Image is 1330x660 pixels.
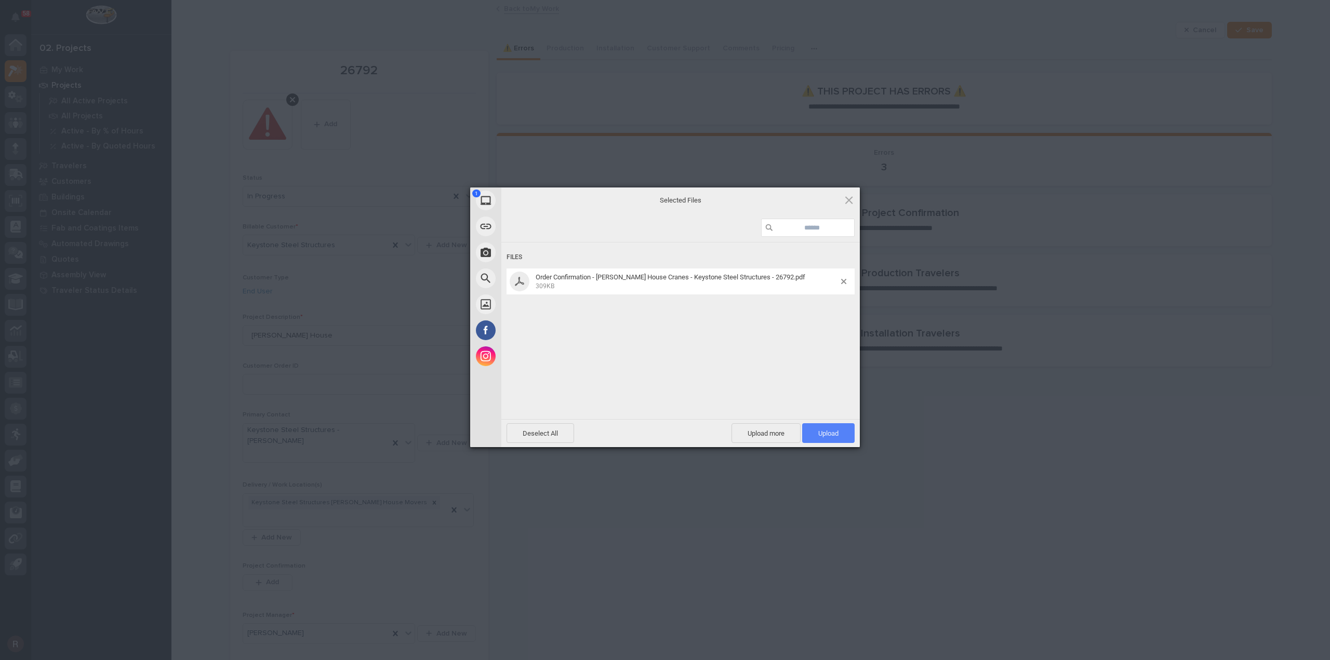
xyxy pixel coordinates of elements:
span: Upload [818,429,839,437]
div: Web Search [470,265,595,291]
span: Order Confirmation - Wolfe House Cranes - Keystone Steel Structures - 26792.pdf [533,273,841,290]
div: Link (URL) [470,213,595,239]
div: My Device [470,187,595,213]
div: Take Photo [470,239,595,265]
span: Deselect All [507,423,574,443]
span: Order Confirmation - [PERSON_NAME] House Cranes - Keystone Steel Structures - 26792.pdf [536,273,805,281]
span: Selected Files [577,195,784,205]
span: Click here or hit ESC to close picker [843,194,855,206]
div: Unsplash [470,291,595,317]
span: Upload more [731,423,801,443]
span: Upload [802,423,855,443]
span: 309KB [536,282,554,290]
div: Facebook [470,317,595,343]
div: Instagram [470,343,595,369]
div: Files [507,248,855,267]
span: 1 [472,190,481,197]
